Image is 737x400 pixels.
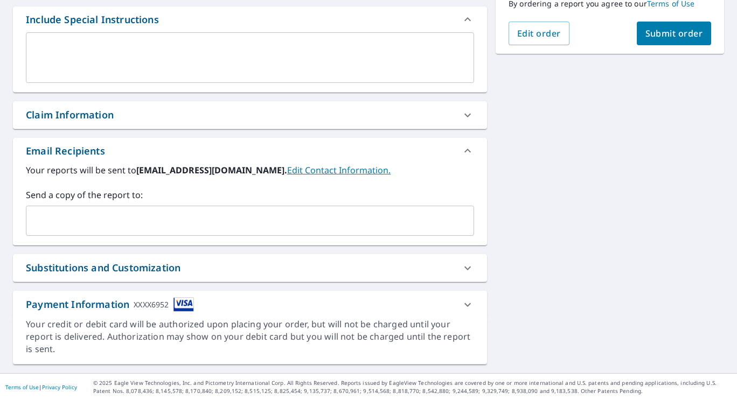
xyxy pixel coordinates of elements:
[26,318,474,355] div: Your credit or debit card will be authorized upon placing your order, but will not be charged unt...
[26,144,105,158] div: Email Recipients
[93,379,732,395] p: © 2025 Eagle View Technologies, Inc. and Pictometry International Corp. All Rights Reserved. Repo...
[637,22,712,45] button: Submit order
[42,383,77,391] a: Privacy Policy
[26,108,114,122] div: Claim Information
[26,12,159,27] div: Include Special Instructions
[134,297,169,312] div: XXXX6952
[517,27,561,39] span: Edit order
[13,254,487,282] div: Substitutions and Customization
[136,164,287,176] b: [EMAIL_ADDRESS][DOMAIN_NAME].
[509,22,569,45] button: Edit order
[13,6,487,32] div: Include Special Instructions
[26,261,180,275] div: Substitutions and Customization
[26,188,474,201] label: Send a copy of the report to:
[5,383,39,391] a: Terms of Use
[287,164,391,176] a: EditContactInfo
[5,384,77,390] p: |
[13,101,487,129] div: Claim Information
[645,27,703,39] span: Submit order
[26,164,474,177] label: Your reports will be sent to
[13,291,487,318] div: Payment InformationXXXX6952cardImage
[26,297,194,312] div: Payment Information
[173,297,194,312] img: cardImage
[13,138,487,164] div: Email Recipients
